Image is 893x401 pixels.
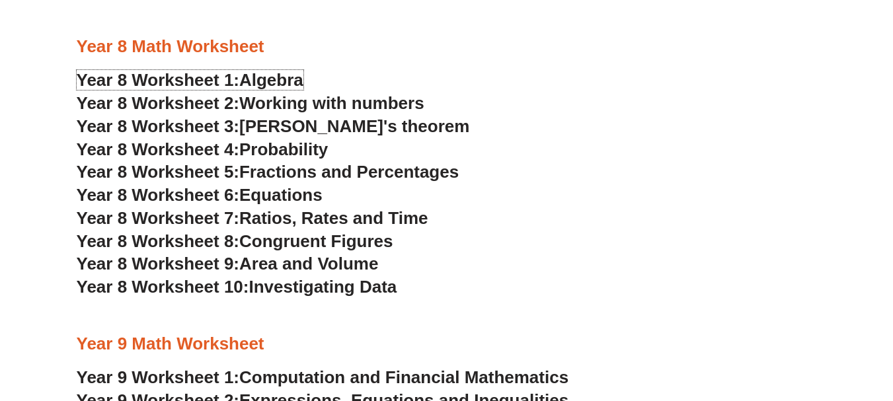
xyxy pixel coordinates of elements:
a: Year 8 Worksheet 5:Fractions and Percentages [77,162,459,182]
a: Year 8 Worksheet 10:Investigating Data [77,277,397,297]
span: Year 8 Worksheet 2: [77,93,240,113]
span: Year 8 Worksheet 5: [77,162,240,182]
iframe: Chat Widget [673,252,893,401]
span: Year 8 Worksheet 7: [77,208,240,228]
a: Year 8 Worksheet 1:Algebra [77,70,303,90]
a: Year 8 Worksheet 9:Area and Volume [77,254,379,273]
span: Congruent Figures [239,231,393,251]
a: Year 8 Worksheet 6:Equations [77,185,323,205]
span: Ratios, Rates and Time [239,208,428,228]
span: [PERSON_NAME]'s theorem [239,116,469,136]
span: Year 8 Worksheet 3: [77,116,240,136]
span: Year 8 Worksheet 8: [77,231,240,251]
a: Year 9 Worksheet 1:Computation and Financial Mathematics [77,367,569,387]
a: Year 8 Worksheet 3:[PERSON_NAME]'s theorem [77,116,470,136]
h3: Year 9 Math Worksheet [77,333,817,355]
span: Fractions and Percentages [239,162,459,182]
span: Probability [239,139,328,159]
span: Computation and Financial Mathematics [239,367,568,387]
span: Year 8 Worksheet 6: [77,185,240,205]
span: Area and Volume [239,254,378,273]
h3: Year 8 Math Worksheet [77,36,817,58]
a: Year 8 Worksheet 2:Working with numbers [77,93,424,113]
span: Investigating Data [249,277,397,297]
span: Year 8 Worksheet 1: [77,70,240,90]
span: Algebra [239,70,303,90]
span: Working with numbers [239,93,424,113]
a: Year 8 Worksheet 4:Probability [77,139,329,159]
span: Year 9 Worksheet 1: [77,367,240,387]
span: Year 8 Worksheet 4: [77,139,240,159]
span: Equations [239,185,323,205]
span: Year 8 Worksheet 9: [77,254,240,273]
a: Year 8 Worksheet 7:Ratios, Rates and Time [77,208,428,228]
a: Year 8 Worksheet 8:Congruent Figures [77,231,393,251]
span: Year 8 Worksheet 10: [77,277,249,297]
